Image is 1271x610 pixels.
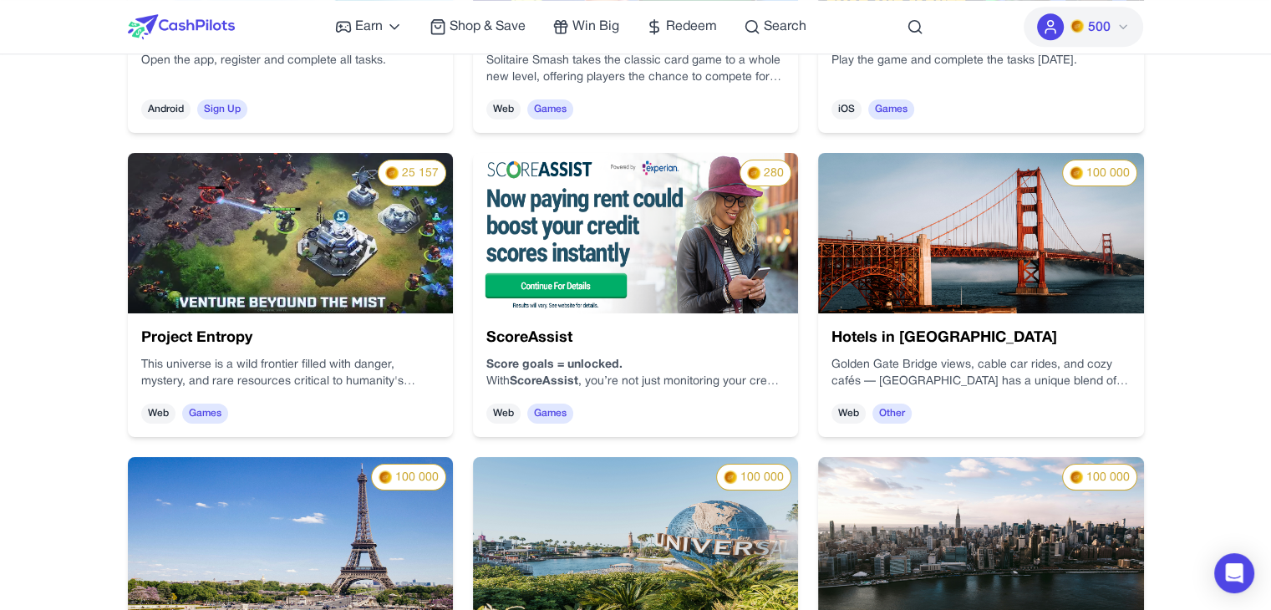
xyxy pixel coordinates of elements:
span: 100 000 [395,470,439,486]
img: PMs [1070,470,1083,484]
h3: ScoreAssist [486,327,785,350]
img: PMs [379,470,392,484]
span: Games [527,404,573,424]
img: 26ca9c6d-39d8-414f-96a2-e15c9212d56e.jpg [818,153,1143,313]
img: PMs [724,470,737,484]
span: Games [182,404,228,424]
div: Open Intercom Messenger [1214,553,1254,593]
a: Earn [335,17,403,37]
span: 100 000 [740,470,784,486]
span: Earn [355,17,383,37]
div: Win real money in exciting multiplayer [DOMAIN_NAME] in a secure, fair, and ad-free gaming enviro... [486,53,785,86]
span: Android [141,99,191,119]
img: CashPilots Logo [128,14,235,39]
span: Shop & Save [450,17,526,37]
a: Search [744,17,806,37]
img: 2e47db4f-e403-470f-a838-ac5ce1338825.png [473,153,798,313]
strong: Score goals = unlocked. [486,359,623,370]
img: 1e684bf2-8f9d-4108-9317-d9ed0cf0d127.webp [128,153,453,313]
p: Solitaire Smash takes the classic card game to a whole new level, offering players the chance to ... [486,53,785,86]
span: Other [872,404,912,424]
span: Web [486,99,521,119]
img: PMs [747,166,760,180]
span: Web [486,404,521,424]
span: 280 [764,165,784,182]
span: Games [527,99,573,119]
p: Golden Gate Bridge views, cable car rides, and cozy cafés — [GEOGRAPHIC_DATA] has a unique blend ... [831,357,1130,390]
a: Win Big [552,17,619,37]
img: PMs [385,166,399,180]
p: With , you’re not just monitoring your credit, you’re . Get credit for the bills you’re already p... [486,374,785,390]
span: iOS [831,99,862,119]
span: 25 157 [402,165,439,182]
span: Redeem [666,17,717,37]
p: Open the app, register and complete all tasks. [141,53,440,69]
img: PMs [1070,19,1084,33]
span: Search [764,17,806,37]
h3: Hotels in [GEOGRAPHIC_DATA] [831,327,1130,350]
a: Shop & Save [430,17,526,37]
span: Web [831,404,866,424]
button: PMs500 [1024,7,1143,47]
img: PMs [1070,166,1083,180]
h3: Project Entropy [141,327,440,350]
span: Sign Up [197,99,247,119]
span: Web [141,404,175,424]
span: 500 [1087,18,1110,38]
a: Redeem [646,17,717,37]
span: Win Big [572,17,619,37]
p: Play the game and complete the tasks [DATE]. [831,53,1130,69]
span: 100 000 [1086,165,1130,182]
p: This universe is a wild frontier filled with danger, mystery, and rare resources critical to huma... [141,357,440,390]
strong: ScoreAssist [510,376,578,387]
span: 100 000 [1086,470,1130,486]
span: Games [868,99,914,119]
